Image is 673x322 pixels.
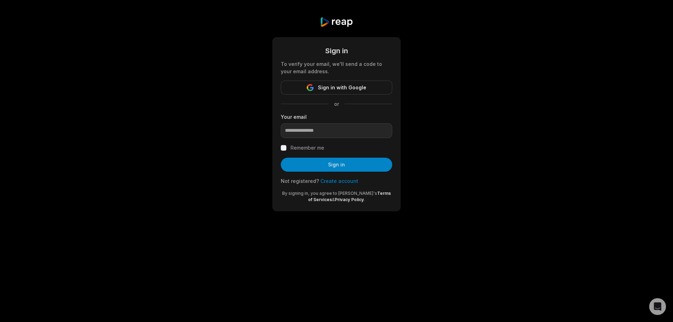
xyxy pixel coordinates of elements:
span: . [364,197,365,202]
button: Sign in with Google [281,81,392,95]
span: By signing in, you agree to [PERSON_NAME]'s [282,191,377,196]
a: Terms of Services [308,191,391,202]
label: Your email [281,113,392,121]
label: Remember me [291,144,324,152]
a: Privacy Policy [335,197,364,202]
span: Not registered? [281,178,319,184]
button: Sign in [281,158,392,172]
div: Open Intercom Messenger [649,298,666,315]
span: or [328,100,345,108]
div: To verify your email, we'll send a code to your email address. [281,60,392,75]
a: Create account [320,178,358,184]
span: & [332,197,335,202]
span: Sign in with Google [318,83,366,92]
div: Sign in [281,46,392,56]
img: reap [320,17,353,27]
